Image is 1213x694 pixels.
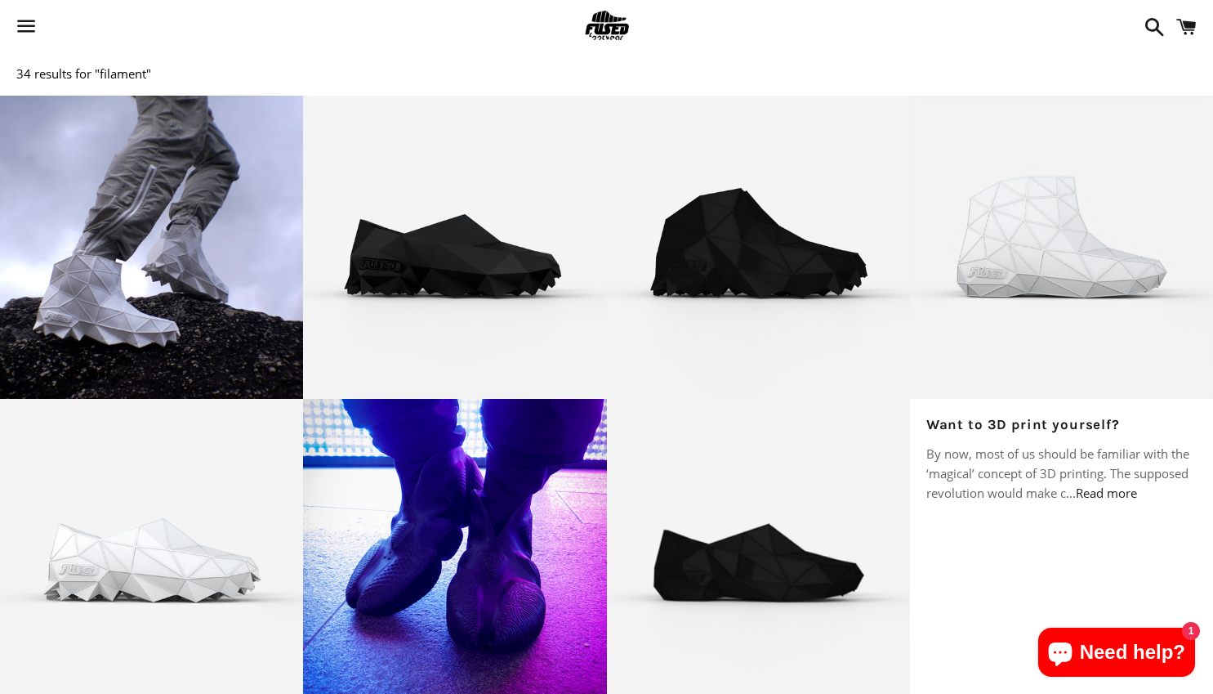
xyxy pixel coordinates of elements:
a: [3D printed Shoes] - lightweight custom 3dprinted shoes sneakers sandals fused footwear [910,96,1213,399]
a: Read more [1076,485,1137,501]
a: [3D printed Shoes] - lightweight custom 3dprinted shoes sneakers sandals fused footwear [303,96,606,399]
inbox-online-store-chat: Shopify online store chat [1033,628,1200,681]
a: [3D printed Shoes] - lightweight custom 3dprinted shoes sneakers sandals fused footwear [607,96,910,399]
p: By now, most of us should be familiar with the ‘magical’ concept of 3D printing. The supposed rev... [926,444,1197,503]
a: Want to 3D print yourself? [926,416,1120,432]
